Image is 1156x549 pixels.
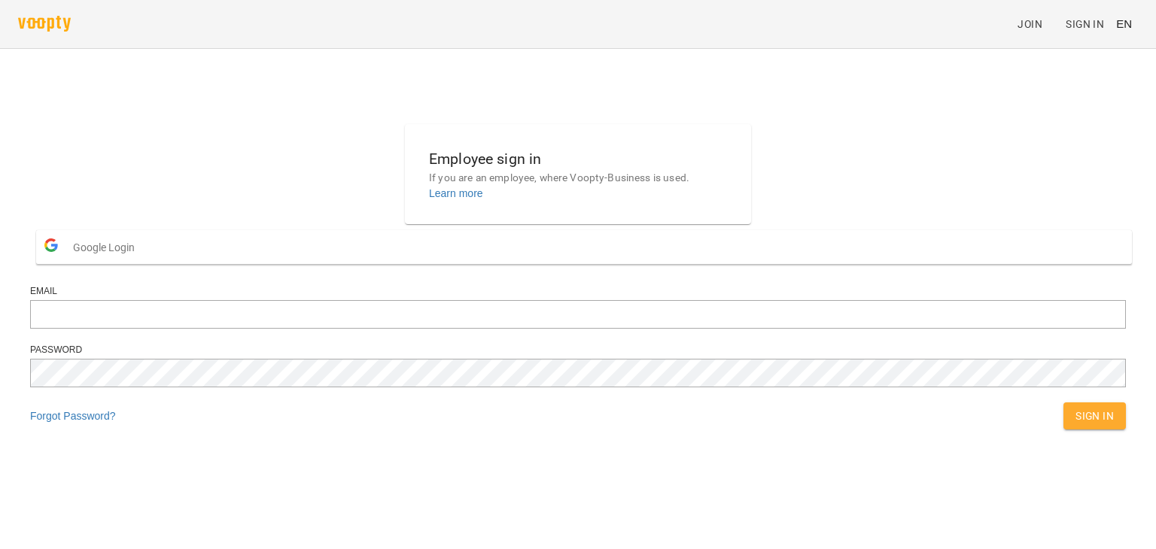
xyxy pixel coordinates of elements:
img: voopty.png [18,16,71,32]
span: EN [1116,16,1132,32]
button: Google Login [36,230,1132,264]
button: Sign In [1063,402,1126,429]
div: Email [30,285,1126,298]
span: Join [1018,15,1042,33]
a: Join [1011,11,1060,38]
span: Google Login [73,232,142,262]
a: Sign In [1060,11,1110,38]
span: Sign In [1066,15,1104,33]
span: Sign In [1075,407,1114,425]
a: Forgot Password? [30,410,116,422]
div: Password [30,344,1126,356]
button: EN [1110,10,1138,38]
button: Employee sign inIf you are an employee, where Voopty-Business is used.Learn more [417,135,739,213]
p: If you are an employee, where Voopty-Business is used. [429,171,727,186]
a: Learn more [429,187,483,199]
h6: Employee sign in [429,147,727,171]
